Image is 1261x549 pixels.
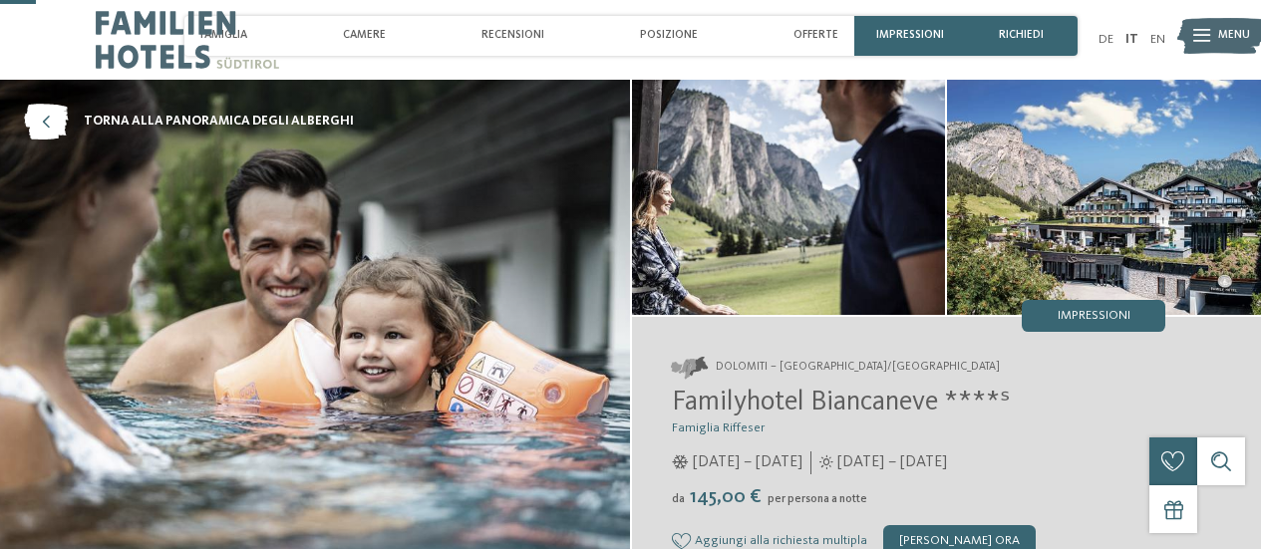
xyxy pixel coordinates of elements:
span: Famiglia Riffeser [672,421,765,434]
span: Aggiungi alla richiesta multipla [695,534,867,548]
i: Orari d'apertura estate [819,455,833,469]
span: Impressioni [1058,310,1130,323]
span: Familyhotel Biancaneve ****ˢ [672,389,1010,416]
i: Orari d'apertura inverno [672,455,689,469]
span: per persona a notte [768,493,867,505]
a: IT [1125,33,1138,46]
span: Dolomiti – [GEOGRAPHIC_DATA]/[GEOGRAPHIC_DATA] [716,360,1000,376]
span: da [672,493,685,505]
span: torna alla panoramica degli alberghi [84,113,354,131]
img: Il nostro family hotel a Selva: una vacanza da favola [947,80,1261,315]
img: Il nostro family hotel a Selva: una vacanza da favola [632,80,946,315]
span: [DATE] – [DATE] [693,451,802,473]
span: 145,00 € [687,487,766,507]
span: [DATE] – [DATE] [837,451,947,473]
a: EN [1150,33,1165,46]
a: DE [1099,33,1113,46]
span: Menu [1218,28,1250,44]
a: torna alla panoramica degli alberghi [24,104,354,139]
